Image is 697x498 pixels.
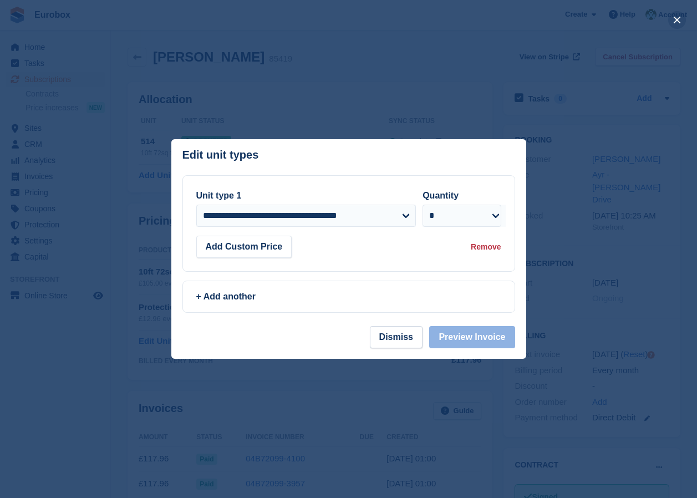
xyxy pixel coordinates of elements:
div: Remove [471,241,501,253]
a: + Add another [182,281,515,313]
div: + Add another [196,290,501,303]
button: Preview Invoice [429,326,515,348]
label: Unit type 1 [196,191,242,200]
p: Edit unit types [182,149,259,161]
label: Quantity [423,191,459,200]
button: Add Custom Price [196,236,292,258]
button: Dismiss [370,326,423,348]
button: close [668,11,686,29]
